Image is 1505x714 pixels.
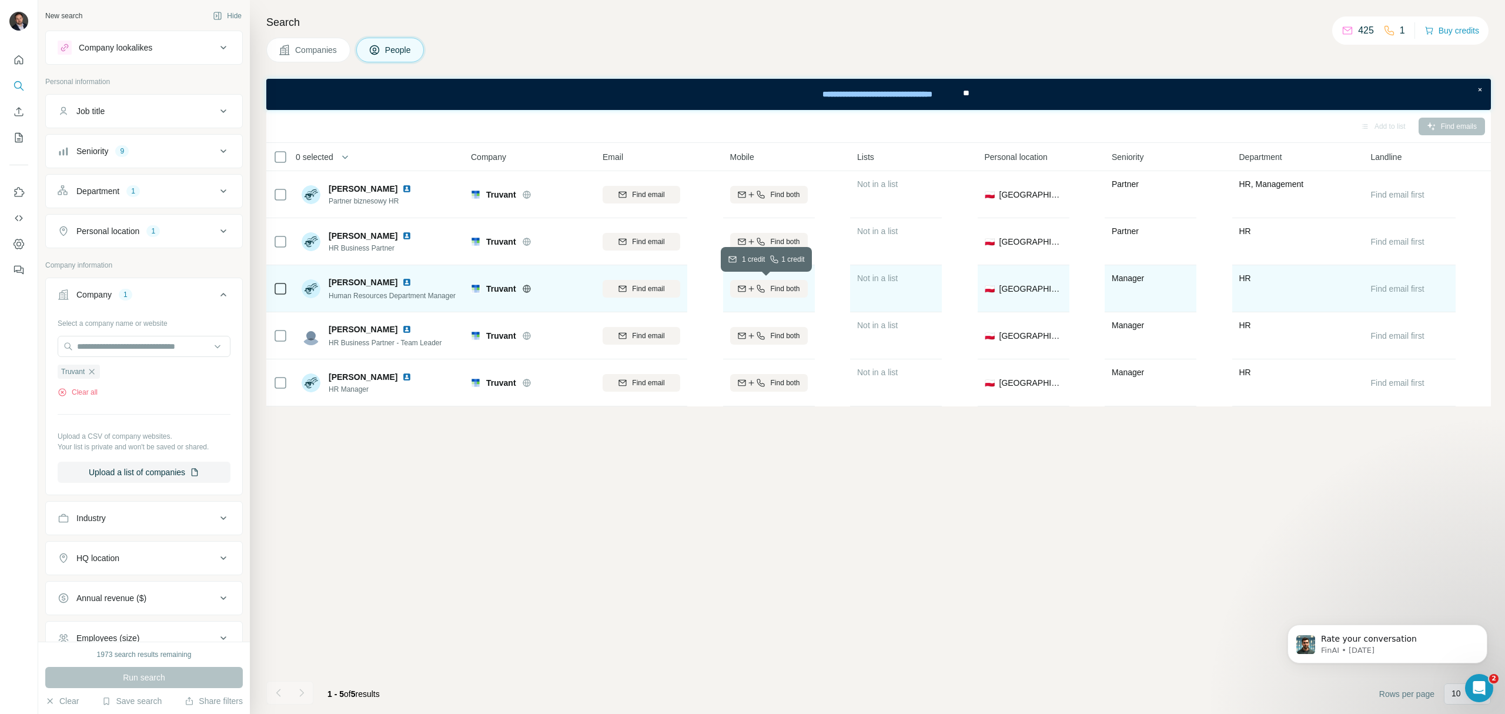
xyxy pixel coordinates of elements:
[1465,674,1493,702] iframe: Intercom live chat
[46,281,242,313] button: Company1
[9,101,28,122] button: Enrich CSV
[9,75,28,96] button: Search
[76,225,139,237] div: Personal location
[1371,237,1424,246] span: Find email first
[1112,151,1143,163] span: Seniority
[295,44,338,56] span: Companies
[1112,321,1144,330] span: Manager
[857,151,874,163] span: Lists
[45,695,79,707] button: Clear
[985,283,995,295] span: 🇵🇱
[730,327,808,345] button: Find both
[45,260,243,271] p: Company information
[1371,190,1424,199] span: Find email first
[1371,331,1424,341] span: Find email first
[266,79,1491,110] iframe: Banner
[45,11,82,21] div: New search
[1239,368,1251,377] span: HR
[344,689,351,699] span: of
[97,649,192,660] div: 1973 search results remaining
[632,236,664,247] span: Find email
[1424,22,1479,39] button: Buy credits
[9,12,28,31] img: Avatar
[402,184,412,193] img: LinkedIn logo
[329,243,416,253] span: HR Business Partner
[632,283,664,294] span: Find email
[76,632,139,644] div: Employees (size)
[329,323,397,335] span: [PERSON_NAME]
[46,217,242,245] button: Personal location1
[351,689,356,699] span: 5
[603,327,680,345] button: Find email
[9,49,28,71] button: Quick start
[329,196,416,206] span: Partner biznesowy HR
[58,442,230,452] p: Your list is private and won't be saved or shared.
[402,372,412,382] img: LinkedIn logo
[79,42,152,54] div: Company lookalikes
[1400,24,1405,38] p: 1
[61,366,85,377] span: Truvant
[76,145,108,157] div: Seniority
[857,273,898,283] span: Not in a list
[329,339,442,347] span: HR Business Partner - Team Leader
[327,689,380,699] span: results
[730,280,808,298] button: Find both
[9,259,28,281] button: Feedback
[58,313,230,329] div: Select a company name or website
[471,284,480,293] img: Logo of Truvant
[999,283,1062,295] span: [GEOGRAPHIC_DATA]
[1239,273,1251,283] span: HR
[1239,179,1304,189] span: HR, Management
[632,331,664,341] span: Find email
[205,7,250,25] button: Hide
[603,186,680,203] button: Find email
[985,377,995,389] span: 🇵🇱
[486,377,516,389] span: Truvant
[76,185,119,197] div: Department
[329,276,397,288] span: [PERSON_NAME]
[603,374,680,392] button: Find email
[46,177,242,205] button: Department1
[1112,368,1144,377] span: Manager
[1239,321,1251,330] span: HR
[632,189,664,200] span: Find email
[329,292,456,300] span: Human Resources Department Manager
[9,233,28,255] button: Dashboard
[730,186,808,203] button: Find both
[402,325,412,334] img: LinkedIn logo
[770,189,800,200] span: Find both
[302,326,320,345] img: Avatar
[115,146,129,156] div: 9
[1379,688,1434,700] span: Rows per page
[46,504,242,532] button: Industry
[999,236,1062,248] span: [GEOGRAPHIC_DATA]
[76,105,105,117] div: Job title
[770,378,800,388] span: Find both
[329,230,397,242] span: [PERSON_NAME]
[471,331,480,341] img: Logo of Truvant
[46,624,242,652] button: Employees (size)
[471,151,506,163] span: Company
[999,377,1062,389] span: [GEOGRAPHIC_DATA]
[1112,179,1139,189] span: Partner
[1112,226,1139,236] span: Partner
[730,151,754,163] span: Mobile
[46,137,242,165] button: Seniority9
[471,237,480,246] img: Logo of Truvant
[58,387,98,398] button: Clear all
[45,76,243,87] p: Personal information
[603,280,680,298] button: Find email
[329,384,416,395] span: HR Manager
[471,190,480,199] img: Logo of Truvant
[126,186,140,196] div: 1
[46,584,242,612] button: Annual revenue ($)
[985,330,995,342] span: 🇵🇱
[1452,688,1461,699] p: 10
[1239,151,1282,163] span: Department
[486,283,516,295] span: Truvant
